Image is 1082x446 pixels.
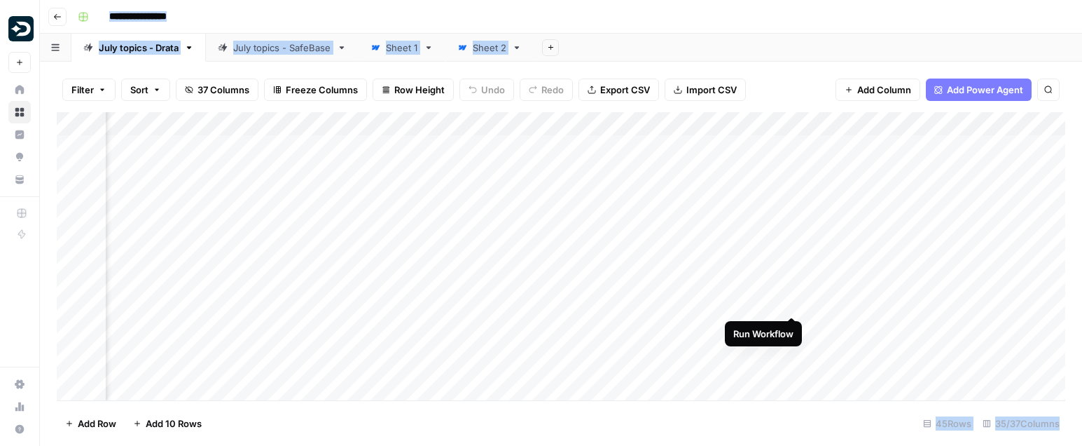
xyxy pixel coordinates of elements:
[977,412,1065,435] div: 35/37 Columns
[62,79,116,101] button: Filter
[130,83,148,97] span: Sort
[206,34,359,62] a: July topics - SafeBase
[8,79,31,101] a: Home
[473,41,506,55] div: Sheet 2
[481,83,505,97] span: Undo
[8,16,34,41] img: Drata Logo
[146,417,202,431] span: Add 10 Rows
[8,373,31,396] a: Settings
[926,79,1032,101] button: Add Power Agent
[665,79,746,101] button: Import CSV
[8,396,31,418] a: Usage
[947,83,1023,97] span: Add Power Agent
[373,79,454,101] button: Row Height
[686,83,737,97] span: Import CSV
[78,417,116,431] span: Add Row
[176,79,258,101] button: 37 Columns
[71,83,94,97] span: Filter
[857,83,911,97] span: Add Column
[733,327,793,341] div: Run Workflow
[8,123,31,146] a: Insights
[286,83,358,97] span: Freeze Columns
[445,34,534,62] a: Sheet 2
[541,83,564,97] span: Redo
[8,146,31,168] a: Opportunities
[57,412,125,435] button: Add Row
[359,34,445,62] a: Sheet 1
[264,79,367,101] button: Freeze Columns
[578,79,659,101] button: Export CSV
[394,83,445,97] span: Row Height
[99,41,179,55] div: July topics - Drata
[459,79,514,101] button: Undo
[197,83,249,97] span: 37 Columns
[8,11,31,46] button: Workspace: Drata
[835,79,920,101] button: Add Column
[917,412,977,435] div: 45 Rows
[600,83,650,97] span: Export CSV
[386,41,418,55] div: Sheet 1
[8,168,31,191] a: Your Data
[8,418,31,440] button: Help + Support
[125,412,210,435] button: Add 10 Rows
[233,41,331,55] div: July topics - SafeBase
[71,34,206,62] a: July topics - Drata
[520,79,573,101] button: Redo
[8,101,31,123] a: Browse
[121,79,170,101] button: Sort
